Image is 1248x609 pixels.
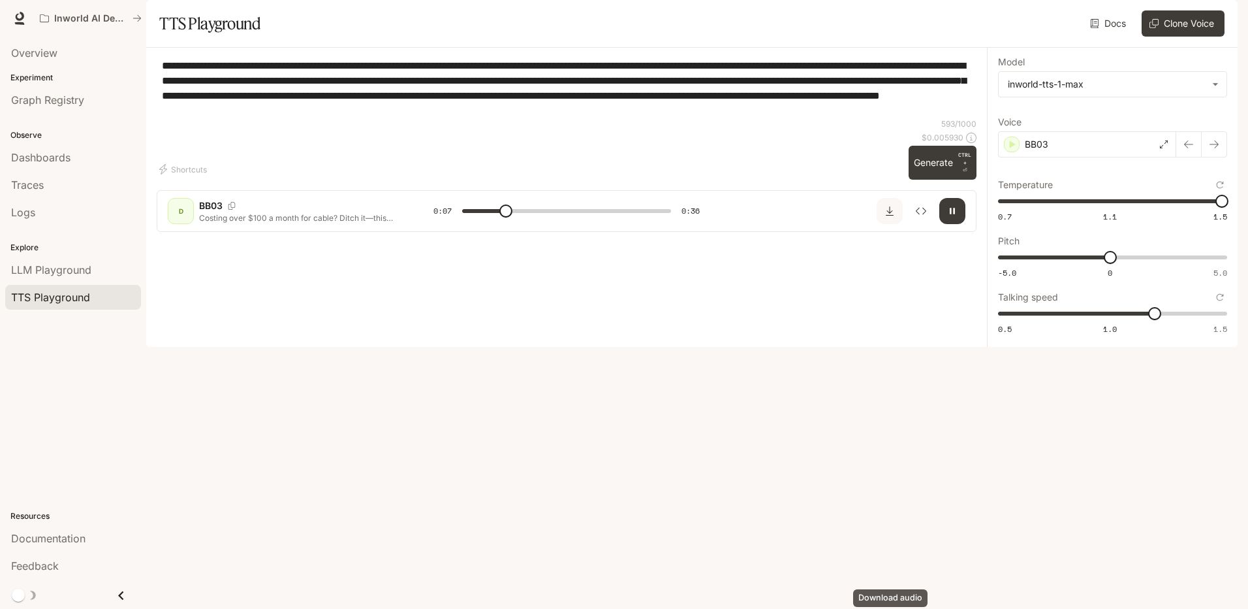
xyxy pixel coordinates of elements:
p: Talking speed [998,293,1058,302]
span: 0:36 [681,205,700,218]
p: BB03 [1025,138,1048,151]
span: -5.0 [998,267,1016,278]
span: 1.5 [1213,211,1227,222]
div: inworld-tts-1-max [999,72,1226,97]
p: ⏎ [958,151,971,174]
button: Reset to default [1213,178,1227,192]
span: 1.5 [1213,323,1227,335]
span: 0:07 [433,205,452,218]
p: Model [998,58,1025,67]
button: Copy Voice ID [223,202,241,210]
button: Reset to default [1213,290,1227,304]
h1: TTS Playground [159,10,260,37]
span: 0.7 [998,211,1012,222]
span: 1.0 [1103,323,1117,335]
p: Costing over $100 a month for cable? Ditch it—this antenna is under $14 and a lifesaver. I have o... [199,212,402,223]
a: Docs [1087,10,1131,37]
span: 5.0 [1213,267,1227,278]
p: 593 / 1000 [941,118,976,129]
button: Inspect [908,198,934,224]
div: inworld-tts-1-max [1008,78,1206,91]
div: D [170,201,191,222]
p: Inworld AI Demos [54,13,127,24]
p: Voice [998,118,1022,127]
button: GenerateCTRL +⏎ [909,146,976,180]
p: CTRL + [958,151,971,167]
button: Clone Voice [1142,10,1225,37]
span: 0 [1108,267,1112,278]
p: Temperature [998,180,1053,189]
div: Download audio [853,589,928,607]
p: $ 0.005930 [922,132,963,143]
span: 1.1 [1103,211,1117,222]
button: Shortcuts [157,159,212,180]
button: Download audio [877,198,903,224]
p: BB03 [199,199,223,212]
span: 0.5 [998,323,1012,335]
button: All workspaces [34,5,148,31]
p: Pitch [998,237,1020,246]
